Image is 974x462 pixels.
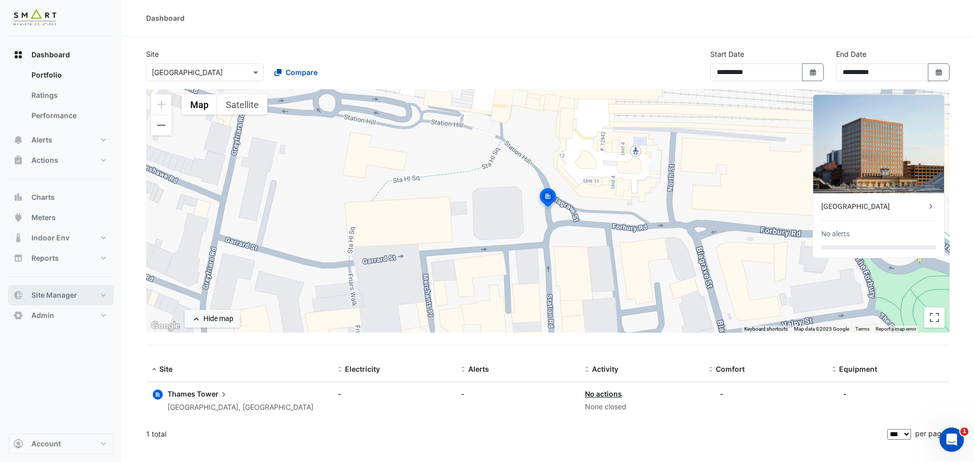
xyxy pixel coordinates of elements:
a: Ratings [23,85,114,105]
button: Keyboard shortcuts [744,326,788,333]
span: Charts [31,192,55,202]
button: Site Manager [8,285,114,305]
app-icon: Charts [13,192,23,202]
button: Toggle fullscreen view [924,307,945,328]
div: Hide map [203,313,233,324]
div: Dashboard [8,65,114,130]
label: Start Date [710,49,744,59]
span: Indoor Env [31,233,69,243]
span: Meters [31,212,56,223]
app-icon: Admin [13,310,23,321]
button: Alerts [8,130,114,150]
app-icon: Site Manager [13,290,23,300]
img: Google [149,319,182,333]
a: Open this area in Google Maps (opens a new window) [149,319,182,333]
span: Admin [31,310,54,321]
span: Dashboard [31,50,70,60]
app-icon: Dashboard [13,50,23,60]
div: No alerts [821,229,850,239]
span: Equipment [839,365,877,373]
button: Actions [8,150,114,170]
app-icon: Meters [13,212,23,223]
span: Map data ©2025 Google [794,326,849,332]
span: Alerts [468,365,489,373]
span: Actions [31,155,58,165]
span: Account [31,439,61,449]
div: Dashboard [146,13,185,23]
a: Portfolio [23,65,114,85]
a: No actions [585,389,622,398]
div: [GEOGRAPHIC_DATA] [821,201,926,212]
span: per page [915,429,946,438]
span: Electricity [345,365,380,373]
button: Zoom out [151,115,171,135]
button: Reports [8,248,114,268]
div: [GEOGRAPHIC_DATA], [GEOGRAPHIC_DATA] [167,402,314,413]
span: Alerts [31,135,52,145]
div: - [843,388,847,399]
app-icon: Indoor Env [13,233,23,243]
label: Site [146,49,159,59]
img: site-pin-selected.svg [537,187,559,211]
a: Report a map error [876,326,916,332]
fa-icon: Select Date [809,68,818,77]
button: Charts [8,187,114,207]
span: Site Manager [31,290,77,300]
div: None closed [585,401,697,413]
span: Comfort [716,365,745,373]
div: - [720,388,723,399]
span: Thames [167,389,195,398]
app-icon: Alerts [13,135,23,145]
app-icon: Reports [13,253,23,263]
iframe: Intercom live chat [940,428,964,452]
label: End Date [836,49,866,59]
button: Indoor Env [8,228,114,248]
fa-icon: Select Date [934,68,944,77]
button: Show street map [182,94,217,115]
span: Tower [197,388,229,400]
button: Dashboard [8,45,114,65]
div: 1 total [146,421,885,447]
a: Performance [23,105,114,126]
img: Company Logo [12,8,58,28]
button: Meters [8,207,114,228]
button: Zoom in [151,94,171,115]
button: Compare [268,63,324,81]
a: Terms (opens in new tab) [855,326,869,332]
button: Hide map [185,310,240,328]
img: Thames Tower [813,95,944,193]
span: Compare [286,67,318,78]
app-icon: Actions [13,155,23,165]
span: Site [159,365,172,373]
button: Admin [8,305,114,326]
span: 1 [960,428,968,436]
button: Show satellite imagery [217,94,267,115]
div: - [461,388,573,399]
span: Activity [592,365,618,373]
div: - [338,388,449,399]
span: Reports [31,253,59,263]
button: Account [8,434,114,454]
